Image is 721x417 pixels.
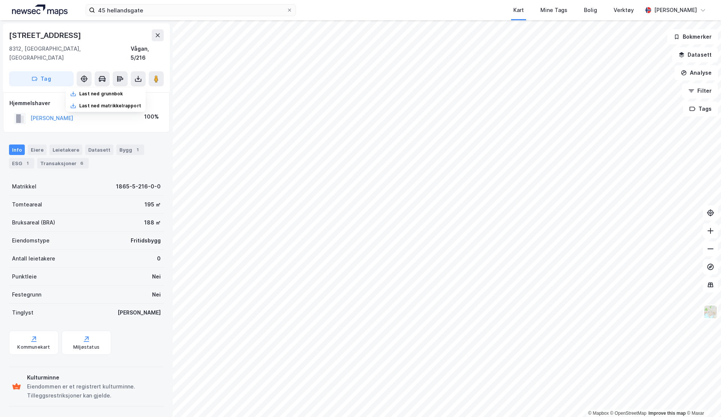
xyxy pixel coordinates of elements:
div: Leietakere [50,145,82,155]
a: Improve this map [649,411,686,416]
div: Verktøy [614,6,634,15]
div: 1865-5-216-0-0 [116,182,161,191]
div: [PERSON_NAME] [654,6,697,15]
button: Tag [9,71,74,86]
div: 8312, [GEOGRAPHIC_DATA], [GEOGRAPHIC_DATA] [9,44,131,62]
div: Punktleie [12,272,37,281]
div: Mine Tags [540,6,567,15]
div: Bruksareal (BRA) [12,218,55,227]
div: Bygg [116,145,144,155]
button: Filter [682,83,718,98]
img: Z [703,305,718,319]
div: Datasett [85,145,113,155]
div: Matrikkel [12,182,36,191]
div: Antall leietakere [12,254,55,263]
div: 1 [134,146,141,154]
div: Kulturminne [27,373,161,382]
div: Vågan, 5/216 [131,44,164,62]
div: Kommunekart [17,344,50,350]
div: Fritidsbygg [131,236,161,245]
div: 1 [24,160,31,167]
img: logo.a4113a55bc3d86da70a041830d287a7e.svg [12,5,68,16]
div: [PERSON_NAME] [118,308,161,317]
div: Last ned matrikkelrapport [79,103,141,109]
div: 100% [144,112,159,121]
div: Bolig [584,6,597,15]
div: Kart [513,6,524,15]
button: Analyse [674,65,718,80]
button: Tags [683,101,718,116]
button: Datasett [672,47,718,62]
button: Bokmerker [667,29,718,44]
div: Kontrollprogram for chat [683,381,721,417]
div: 6 [78,160,86,167]
div: 188 ㎡ [144,218,161,227]
div: Eiendomstype [12,236,50,245]
div: Miljøstatus [73,344,100,350]
div: Eiendommen er et registrert kulturminne. Tilleggsrestriksjoner kan gjelde. [27,382,161,400]
iframe: Chat Widget [683,381,721,417]
div: Tomteareal [12,200,42,209]
div: 195 ㎡ [145,200,161,209]
a: OpenStreetMap [610,411,647,416]
div: Info [9,145,25,155]
div: Tinglyst [12,308,33,317]
div: Hjemmelshaver [9,99,163,108]
div: Nei [152,290,161,299]
div: [STREET_ADDRESS] [9,29,83,41]
div: 0 [157,254,161,263]
div: Festegrunn [12,290,41,299]
div: Last ned grunnbok [79,91,123,97]
div: Nei [152,272,161,281]
div: Eiere [28,145,47,155]
div: ESG [9,158,34,169]
input: Søk på adresse, matrikkel, gårdeiere, leietakere eller personer [95,5,287,16]
a: Mapbox [588,411,609,416]
div: Transaksjoner [37,158,89,169]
